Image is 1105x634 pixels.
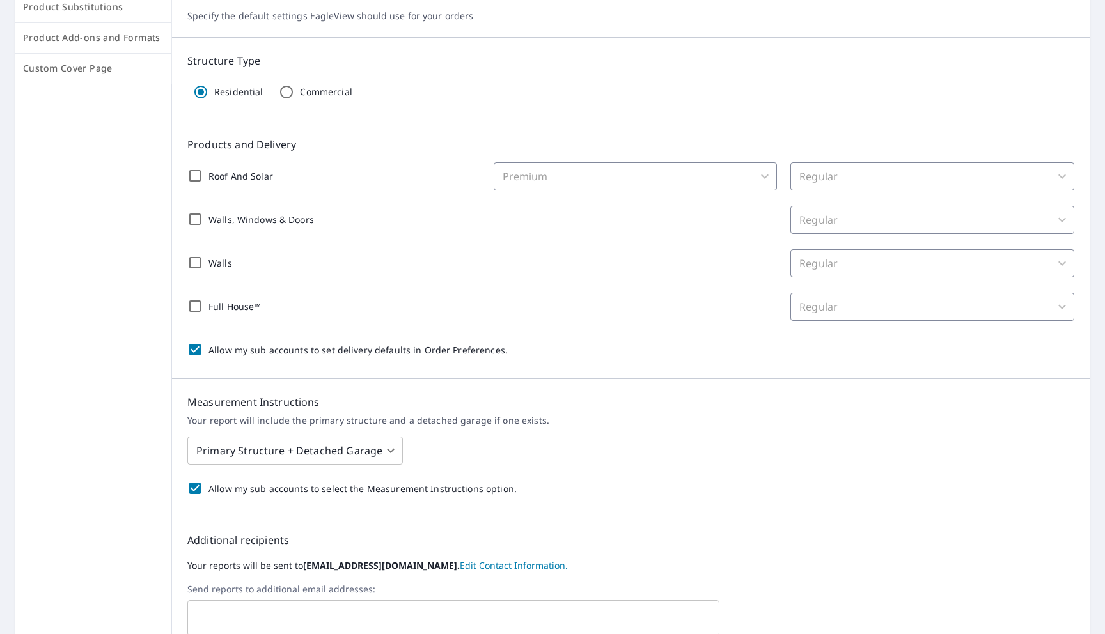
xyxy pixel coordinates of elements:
[208,169,273,183] p: Roof And Solar
[187,415,1074,426] p: Your report will include the primary structure and a detached garage if one exists.
[208,213,314,226] p: Walls, Windows & Doors
[187,394,1074,410] p: Measurement Instructions
[187,53,1074,68] p: Structure Type
[208,300,261,313] p: Full House™
[23,30,164,46] span: Product Add-ons and Formats
[460,559,568,571] a: EditContactInfo
[208,482,517,495] p: Allow my sub accounts to select the Measurement Instructions option.
[790,206,1074,234] div: Regular
[208,256,232,270] p: Walls
[303,559,460,571] b: [EMAIL_ADDRESS][DOMAIN_NAME].
[23,61,164,77] span: Custom Cover Page
[790,249,1074,277] div: Regular
[187,433,403,468] div: Primary Structure + Detached Garage
[187,532,1074,548] p: Additional recipients
[790,293,1074,321] div: Regular
[208,343,508,357] p: Allow my sub accounts to set delivery defaults in Order Preferences.
[300,86,352,98] p: Commercial
[187,137,1074,152] p: Products and Delivery
[494,162,778,190] div: Premium
[187,10,1074,22] p: Specify the default settings EagleView should use for your orders
[187,558,1074,573] label: Your reports will be sent to
[187,584,1074,595] label: Send reports to additional email addresses:
[214,86,263,98] p: Residential
[790,162,1074,190] div: Regular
